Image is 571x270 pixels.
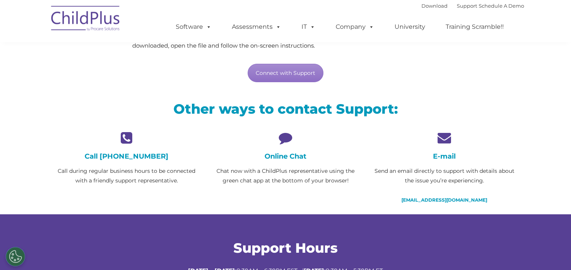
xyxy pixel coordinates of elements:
[401,197,487,203] a: [EMAIL_ADDRESS][DOMAIN_NAME]
[47,0,124,39] img: ChildPlus by Procare Solutions
[371,152,518,161] h4: E-mail
[212,152,359,161] h4: Online Chat
[53,152,200,161] h4: Call [PHONE_NUMBER]
[421,3,448,9] a: Download
[294,19,323,35] a: IT
[168,19,219,35] a: Software
[387,19,433,35] a: University
[479,3,524,9] a: Schedule A Demo
[457,3,477,9] a: Support
[438,19,511,35] a: Training Scramble!!
[6,247,25,266] button: Cookies Settings
[233,240,338,256] span: Support Hours
[224,19,289,35] a: Assessments
[421,3,524,9] font: |
[53,166,200,186] p: Call during regular business hours to be connected with a friendly support representative.
[248,64,323,82] a: Connect with Support
[371,166,518,186] p: Send an email directly to support with details about the issue you’re experiencing.
[328,19,382,35] a: Company
[212,166,359,186] p: Chat now with a ChildPlus representative using the green chat app at the bottom of your browser!
[53,100,518,118] h2: Other ways to contact Support:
